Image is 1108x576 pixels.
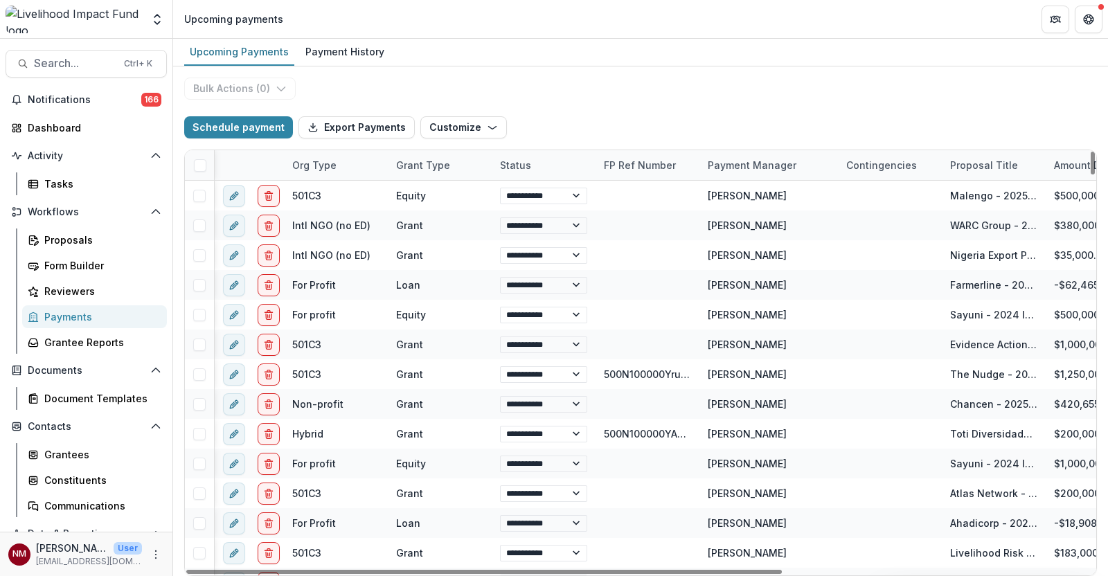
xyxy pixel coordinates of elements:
div: Equity [396,307,426,322]
a: Dashboard [6,116,167,139]
button: Open Data & Reporting [6,523,167,545]
img: Livelihood Impact Fund logo [6,6,142,33]
div: FP Ref Number [596,150,699,180]
div: Grant [396,546,423,560]
div: Contingencies [838,150,942,180]
div: Grant [396,337,423,352]
div: For profit [292,456,336,471]
button: Open Activity [6,145,167,167]
button: More [148,546,164,563]
div: Contingencies [838,158,925,172]
div: Grant [396,248,423,262]
button: Search... [6,50,167,78]
div: Proposal Title [942,150,1046,180]
a: Payments [22,305,167,328]
div: Intl NGO (no ED) [292,218,370,233]
button: edit [223,185,245,207]
button: edit [223,304,245,326]
p: [EMAIL_ADDRESS][DOMAIN_NAME] [36,555,142,568]
a: Communications [22,494,167,517]
div: [PERSON_NAME] [708,397,787,411]
button: Open Contacts [6,415,167,438]
a: Form Builder [22,254,167,277]
a: Payment History [300,39,390,66]
a: Document Templates [22,387,167,410]
a: Grantee Reports [22,331,167,354]
div: Ctrl + K [121,56,155,71]
div: 500N100000YAzoGIAT [604,426,691,441]
div: Ahadicorp - 2024 Loan [950,516,1037,530]
div: Equity [396,188,426,203]
button: delete [258,453,280,475]
div: Malengo - 2025 Investment [950,188,1037,203]
button: Open Documents [6,359,167,381]
div: Loan [396,278,420,292]
div: [PERSON_NAME] [708,248,787,262]
div: Payment Manager [699,150,838,180]
div: Grant [396,367,423,381]
div: Dashboard [28,120,156,135]
p: [PERSON_NAME] [36,541,108,555]
div: WARC Group - 2025 Investment [950,218,1037,233]
button: delete [258,393,280,415]
button: delete [258,215,280,237]
div: Chancen - 2025 USAID Funding Gap [950,397,1037,411]
div: Grant [396,218,423,233]
div: [PERSON_NAME] [708,486,787,501]
div: [PERSON_NAME] [708,307,787,322]
div: Equity [396,456,426,471]
div: Grantees [44,447,156,462]
div: Farmerline - 2024 Loan [950,278,1037,292]
button: edit [223,542,245,564]
div: Status [492,150,596,180]
span: Documents [28,365,145,377]
button: Partners [1042,6,1069,33]
div: Grant Type [388,150,492,180]
button: edit [223,244,245,267]
span: Contacts [28,421,145,433]
button: delete [258,363,280,386]
div: Nigeria Export Promotion Council - 2025 GTKY [950,248,1037,262]
div: Payment History [300,42,390,62]
div: 501C3 [292,486,321,501]
button: delete [258,542,280,564]
button: delete [258,423,280,445]
div: 501C3 [292,188,321,203]
button: delete [258,244,280,267]
span: Notifications [28,94,141,106]
div: Grant [396,486,423,501]
span: Workflows [28,206,145,218]
div: The Nudge - 2024-26 Grant [950,367,1037,381]
button: delete [258,304,280,326]
span: 166 [141,93,161,107]
div: [PERSON_NAME] [708,456,787,471]
a: Grantees [22,443,167,466]
div: [PERSON_NAME] [708,546,787,560]
button: edit [223,483,245,505]
button: delete [258,512,280,534]
div: Payments [44,309,156,324]
div: Sayuni - 2024 Investment [950,456,1037,471]
div: Org type [284,150,388,180]
div: Constituents [44,473,156,487]
button: delete [258,334,280,356]
div: [PERSON_NAME] [708,278,787,292]
div: [PERSON_NAME] [708,337,787,352]
a: Constituents [22,469,167,492]
div: Form Builder [44,258,156,273]
div: Livelihood Risk Pool Contribution 2024-27 [950,546,1037,560]
a: Reviewers [22,280,167,303]
button: Notifications166 [6,89,167,111]
button: Open entity switcher [148,6,167,33]
div: Proposals [44,233,156,247]
div: 500N100000YruzmIAB [604,367,691,381]
a: Upcoming Payments [184,39,294,66]
button: edit [223,215,245,237]
button: Bulk Actions (0) [184,78,296,100]
button: edit [223,334,245,356]
a: Proposals [22,228,167,251]
div: [PERSON_NAME] [708,426,787,441]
